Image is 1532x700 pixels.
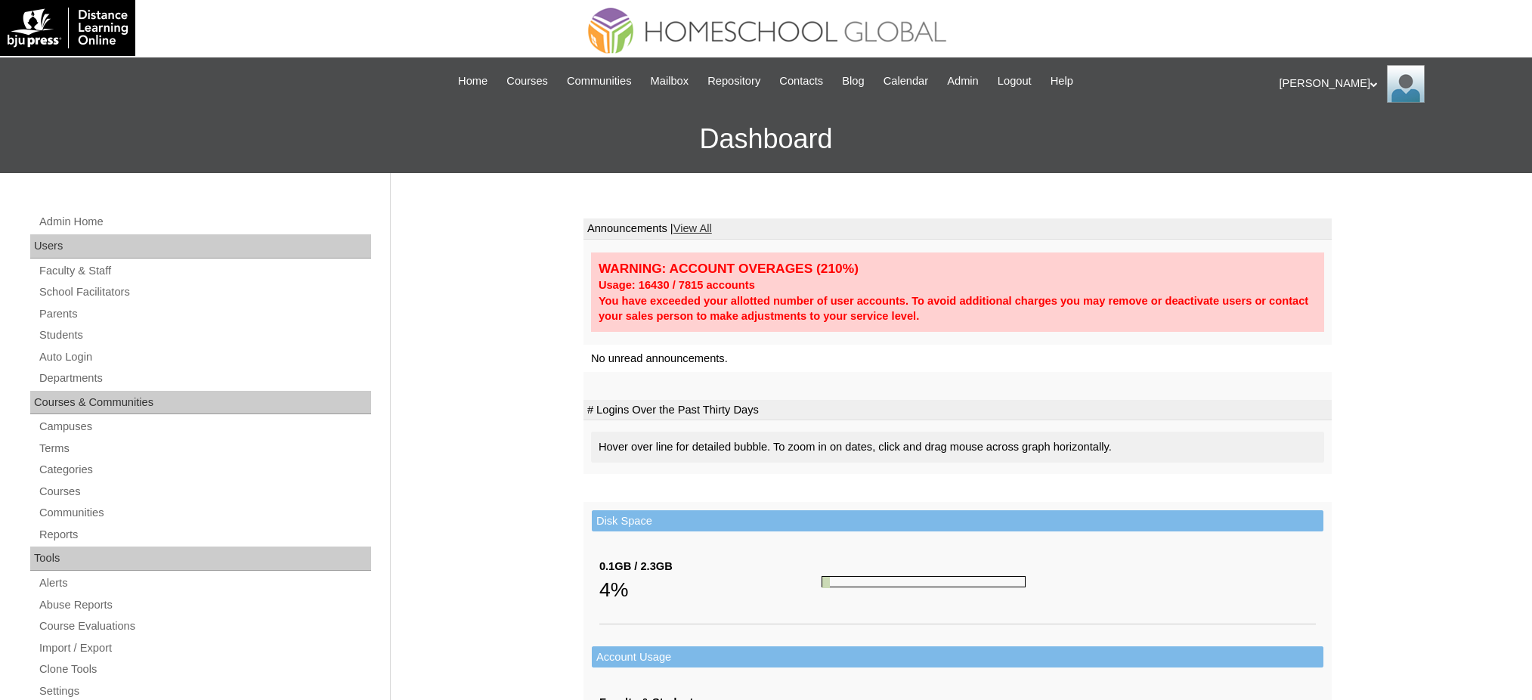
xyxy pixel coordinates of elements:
a: Admin [939,73,986,90]
a: Courses [499,73,556,90]
div: Hover over line for detailed bubble. To zoom in on dates, click and drag mouse across graph horiz... [591,432,1324,463]
span: Contacts [779,73,823,90]
span: Blog [842,73,864,90]
a: Auto Login [38,348,371,367]
div: Courses & Communities [30,391,371,415]
h3: Dashboard [8,105,1524,173]
a: Categories [38,460,371,479]
strong: Usage: 16430 / 7815 accounts [599,279,755,291]
a: Reports [38,525,371,544]
a: Repository [700,73,768,90]
a: View All [673,222,712,234]
span: Courses [506,73,548,90]
td: Disk Space [592,510,1323,532]
div: 0.1GB / 2.3GB [599,559,822,575]
div: [PERSON_NAME] [1280,65,1518,103]
a: Parents [38,305,371,324]
td: No unread announcements. [583,345,1332,373]
img: logo-white.png [8,8,128,48]
a: Blog [834,73,871,90]
a: Admin Home [38,212,371,231]
span: Communities [567,73,632,90]
div: WARNING: ACCOUNT OVERAGES (210%) [599,260,1317,277]
a: Mailbox [643,73,697,90]
span: Help [1051,73,1073,90]
a: Import / Export [38,639,371,658]
td: Announcements | [583,218,1332,240]
span: Calendar [884,73,928,90]
a: Calendar [876,73,936,90]
a: Faculty & Staff [38,262,371,280]
div: Users [30,234,371,259]
a: Students [38,326,371,345]
a: Communities [559,73,639,90]
a: Courses [38,482,371,501]
a: Alerts [38,574,371,593]
a: Terms [38,439,371,458]
span: Mailbox [651,73,689,90]
a: Campuses [38,417,371,436]
img: Ariane Ebuen [1387,65,1425,103]
a: Help [1043,73,1081,90]
a: Abuse Reports [38,596,371,615]
span: Logout [998,73,1032,90]
span: Repository [707,73,760,90]
a: Communities [38,503,371,522]
a: Contacts [772,73,831,90]
a: Clone Tools [38,660,371,679]
div: Tools [30,547,371,571]
a: Course Evaluations [38,617,371,636]
a: Home [450,73,495,90]
a: Logout [990,73,1039,90]
span: Admin [947,73,979,90]
div: 4% [599,575,822,605]
a: Departments [38,369,371,388]
td: # Logins Over the Past Thirty Days [583,400,1332,421]
div: You have exceeded your allotted number of user accounts. To avoid additional charges you may remo... [599,293,1317,324]
span: Home [458,73,487,90]
a: School Facilitators [38,283,371,302]
td: Account Usage [592,646,1323,668]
